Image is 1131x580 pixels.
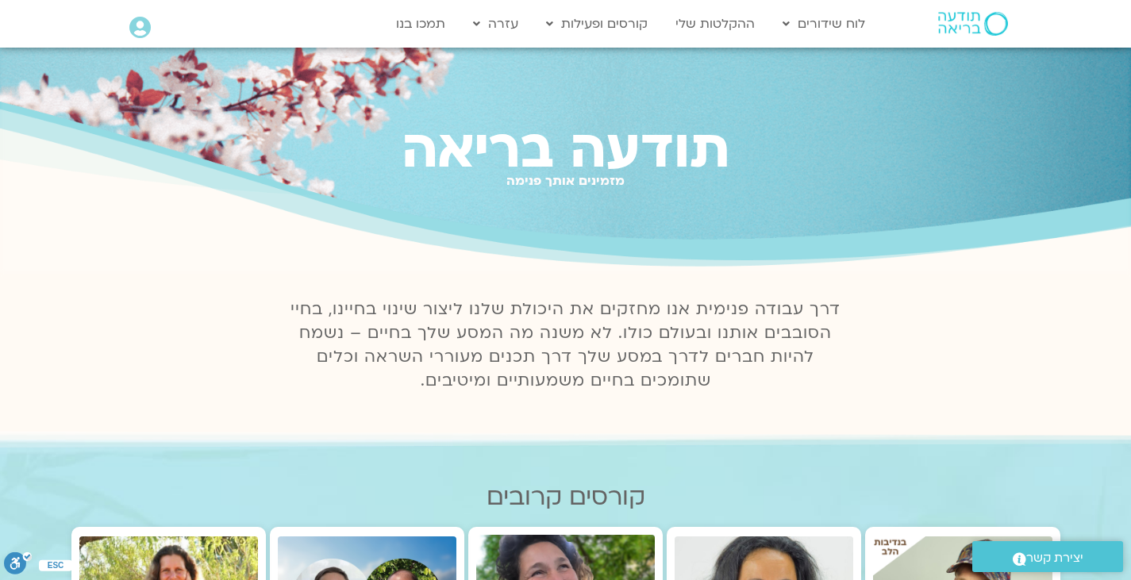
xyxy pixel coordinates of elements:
img: תודעה בריאה [938,12,1008,36]
p: דרך עבודה פנימית אנו מחזקים את היכולת שלנו ליצור שינוי בחיינו, בחיי הסובבים אותנו ובעולם כולו. לא... [282,298,850,393]
span: יצירת קשר [1026,547,1083,569]
a: יצירת קשר [972,541,1123,572]
h2: קורסים קרובים [71,483,1060,511]
a: תמכו בנו [388,9,453,39]
a: לוח שידורים [775,9,873,39]
a: ההקלטות שלי [667,9,763,39]
a: עזרה [465,9,526,39]
a: קורסים ופעילות [538,9,656,39]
